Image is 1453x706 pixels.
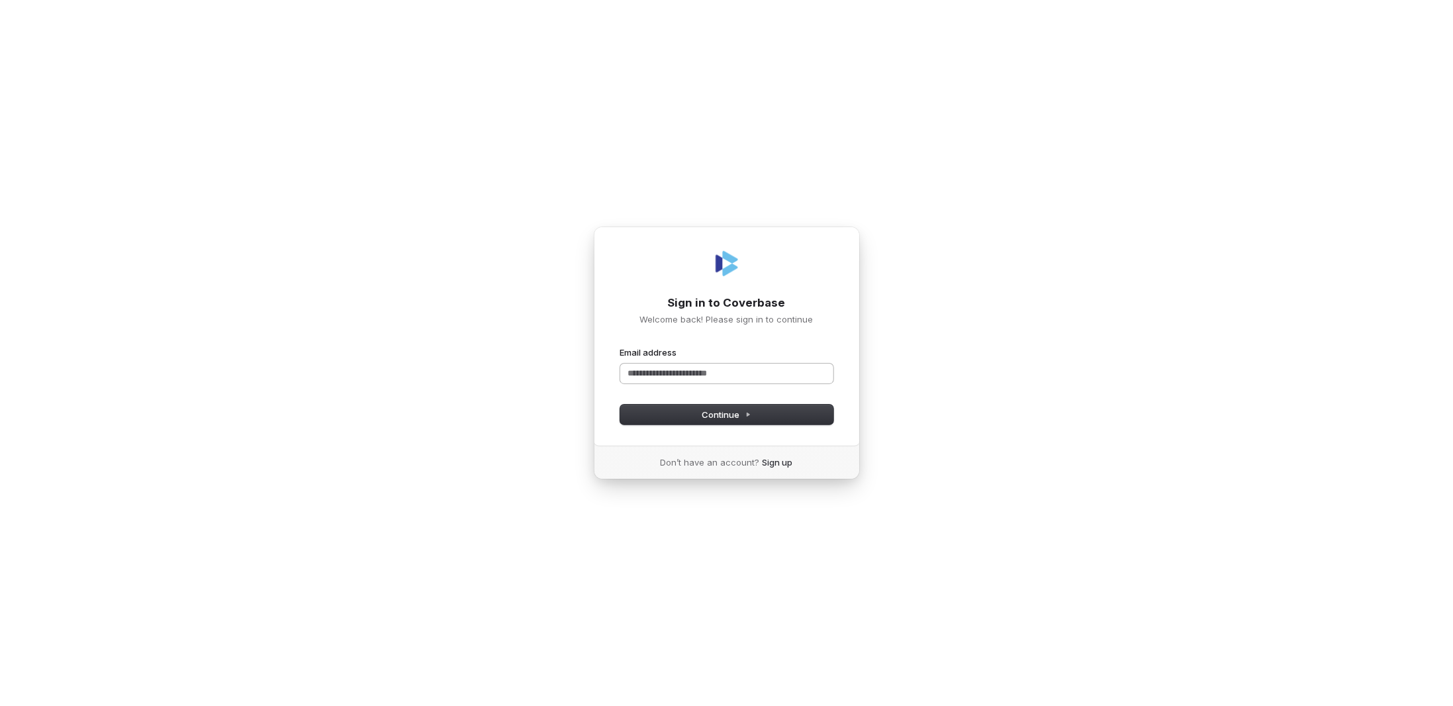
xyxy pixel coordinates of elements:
h1: Sign in to Coverbase [620,295,833,311]
p: Welcome back! Please sign in to continue [620,313,833,325]
a: Sign up [763,456,793,468]
img: Coverbase [711,248,743,279]
span: Don’t have an account? [661,456,760,468]
label: Email address [620,346,677,358]
span: Continue [702,409,751,421]
button: Continue [620,405,833,425]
